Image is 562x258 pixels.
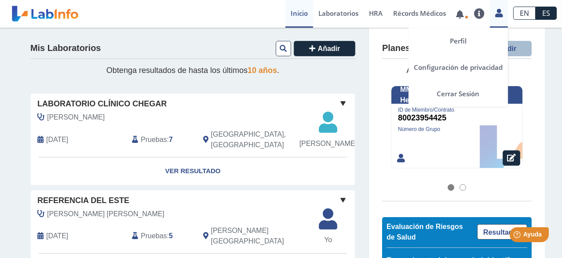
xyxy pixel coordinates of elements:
[169,136,173,143] b: 7
[513,7,536,20] a: EN
[141,134,167,145] span: Pruebas
[169,232,173,240] b: 5
[406,66,507,75] span: Accede y maneja sus planes
[46,134,68,145] span: 2025-08-30
[106,66,279,75] span: Obtenga resultados de hasta los últimos .
[409,28,508,54] a: Perfil
[484,224,552,248] iframe: Help widget launcher
[125,129,196,150] div: :
[536,7,557,20] a: ES
[141,231,167,241] span: Pruebas
[299,138,357,149] span: [PERSON_NAME]
[382,43,448,54] h4: Planes Médicos
[409,54,508,80] a: Configuración de privacidad
[314,235,343,245] span: Yo
[46,231,68,241] span: 2025-03-10
[47,112,105,123] span: Bertran, Nitza
[47,209,164,219] span: Villarubia Velez, Vivian
[369,9,383,18] span: HRA
[211,225,308,247] span: Fajardo, PR
[31,157,355,185] a: Ver Resultado
[409,80,508,107] a: Cerrar Sesión
[37,98,167,110] span: Laboratorio Clínico Chegar
[125,225,196,247] div: :
[294,41,355,56] button: Añadir
[318,45,340,52] span: Añadir
[387,223,463,241] span: Evaluación de Riesgos de Salud
[248,66,277,75] span: 10 años
[211,129,308,150] span: Rio Grande, PR
[30,43,101,54] h4: Mis Laboratorios
[37,195,129,207] span: Referencia del Este
[477,224,527,240] a: Resultados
